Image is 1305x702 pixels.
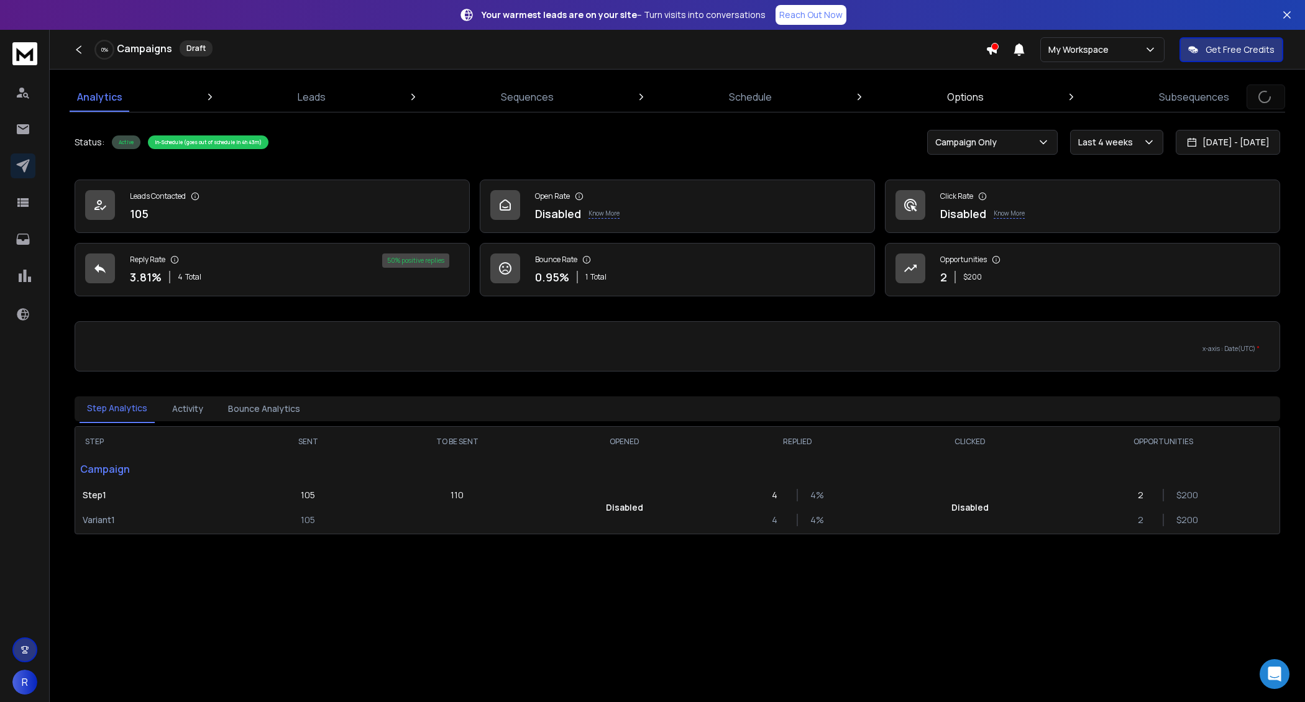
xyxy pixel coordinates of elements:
th: OPENED [548,427,701,457]
p: Disabled [940,205,986,222]
p: Get Free Credits [1206,43,1275,56]
button: Activity [165,395,211,422]
p: Disabled [951,501,989,514]
p: $ 200 [1176,514,1189,526]
p: x-axis : Date(UTC) [95,344,1260,353]
button: Step Analytics [80,394,155,423]
strong: Your warmest leads are on your site [482,9,637,21]
p: Disabled [606,501,643,514]
p: Schedule [729,89,772,104]
a: Leads [290,82,333,112]
p: 2 [1138,489,1150,501]
p: 105 [301,489,315,501]
p: Campaign Only [935,136,1002,148]
a: Subsequences [1152,82,1237,112]
p: 105 [130,205,149,222]
div: 50 % positive replies [382,253,449,268]
p: Leads [298,89,326,104]
p: 0 % [101,46,108,53]
a: Analytics [70,82,130,112]
p: Step 1 [83,489,242,501]
button: Bounce Analytics [221,395,308,422]
a: Options [940,82,991,112]
p: Disabled [535,205,581,222]
p: Options [947,89,984,104]
span: 4 [178,272,183,282]
a: Reply Rate3.81%4Total50% positive replies [75,243,470,296]
p: $ 200 [1176,489,1189,501]
p: 3.81 % [130,268,162,286]
a: Leads Contacted105 [75,180,470,233]
p: Know More [994,209,1025,219]
div: Open Intercom Messenger [1260,659,1289,689]
p: 4 [772,514,784,526]
p: Leads Contacted [130,191,186,201]
p: 2 [940,268,947,286]
a: Reach Out Now [776,5,846,25]
p: My Workspace [1048,43,1114,56]
div: In-Schedule (goes out of schedule in 4h 43m) [148,135,268,149]
h1: Campaigns [117,41,172,56]
p: – Turn visits into conversations [482,9,766,21]
th: SENT [250,427,366,457]
a: Schedule [721,82,779,112]
button: R [12,670,37,695]
p: Opportunities [940,255,987,265]
img: logo [12,42,37,65]
p: Subsequences [1159,89,1229,104]
p: 4 % [810,489,823,501]
span: 1 [585,272,588,282]
p: Reach Out Now [779,9,843,21]
p: Campaign [75,457,250,481]
p: 2 [1138,514,1150,526]
p: Last 4 weeks [1078,136,1138,148]
p: 4 % [810,514,823,526]
button: Get Free Credits [1179,37,1283,62]
span: Total [185,272,201,282]
th: CLICKED [894,427,1046,457]
p: Analytics [77,89,122,104]
div: Draft [180,40,213,57]
button: [DATE] - [DATE] [1176,130,1280,155]
th: TO BE SENT [366,427,548,457]
a: Sequences [493,82,561,112]
p: 105 [301,514,315,526]
p: $ 200 [963,272,982,282]
p: Status: [75,136,104,148]
th: STEP [75,427,250,457]
a: Opportunities2$200 [885,243,1280,296]
th: REPLIED [701,427,894,457]
p: Bounce Rate [535,255,577,265]
p: 110 [451,489,464,501]
p: Open Rate [535,191,570,201]
p: 0.95 % [535,268,569,286]
p: Reply Rate [130,255,165,265]
a: Click RateDisabledKnow More [885,180,1280,233]
a: Open RateDisabledKnow More [480,180,875,233]
p: Know More [588,209,620,219]
div: Active [112,135,140,149]
p: 4 [772,489,784,501]
p: Click Rate [940,191,973,201]
p: Sequences [501,89,554,104]
span: Total [590,272,607,282]
a: Bounce Rate0.95%1Total [480,243,875,296]
th: OPPORTUNITIES [1046,427,1280,457]
p: Variant 1 [83,514,242,526]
